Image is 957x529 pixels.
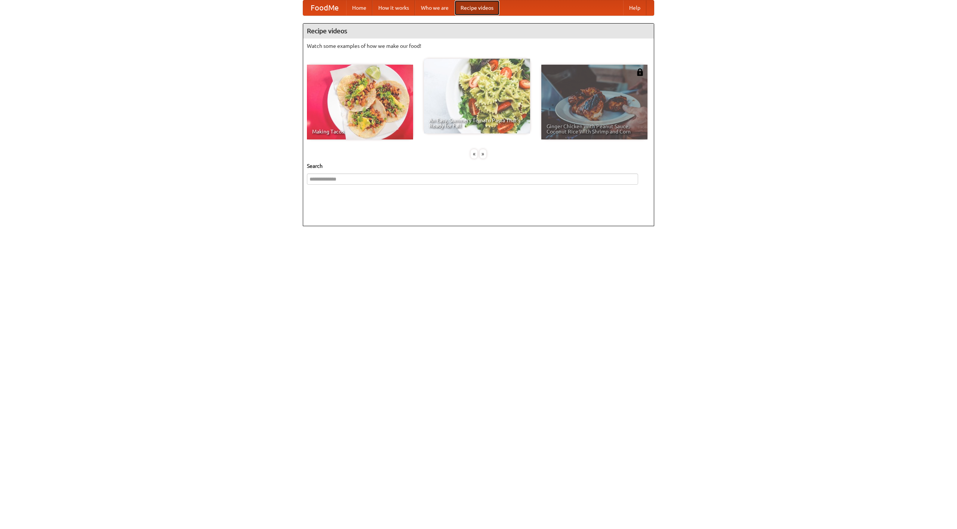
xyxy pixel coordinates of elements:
a: Help [623,0,646,15]
h5: Search [307,162,650,170]
div: » [480,149,486,159]
div: « [471,149,477,159]
span: An Easy, Summery Tomato Pasta That's Ready for Fall [429,118,525,128]
a: An Easy, Summery Tomato Pasta That's Ready for Fall [424,59,530,133]
p: Watch some examples of how we make our food! [307,42,650,50]
a: Who we are [415,0,455,15]
a: How it works [372,0,415,15]
span: Making Tacos [312,129,408,134]
img: 483408.png [636,68,644,76]
a: Recipe videos [455,0,499,15]
h4: Recipe videos [303,24,654,39]
a: Making Tacos [307,65,413,139]
a: FoodMe [303,0,346,15]
a: Home [346,0,372,15]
